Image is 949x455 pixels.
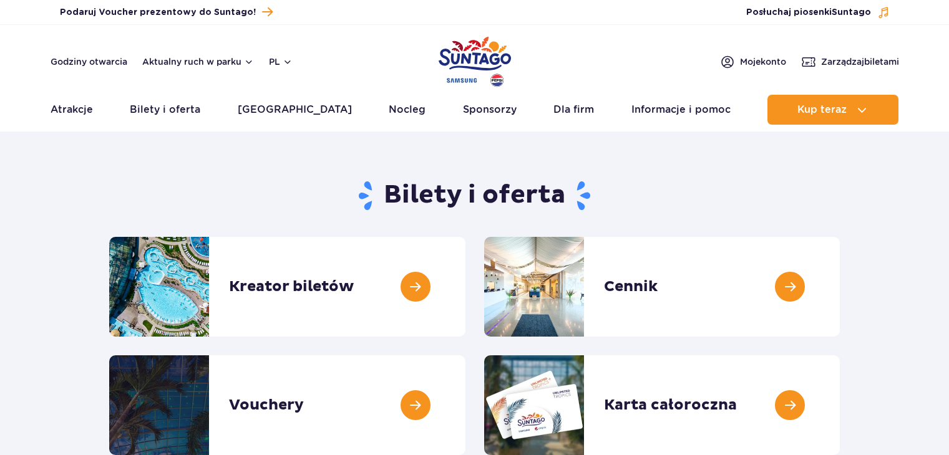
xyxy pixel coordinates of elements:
a: [GEOGRAPHIC_DATA] [238,95,352,125]
a: Dla firm [553,95,594,125]
a: Nocleg [389,95,426,125]
button: Aktualny ruch w parku [142,57,254,67]
a: Atrakcje [51,95,93,125]
a: Podaruj Voucher prezentowy do Suntago! [60,4,273,21]
span: Moje konto [740,55,786,68]
span: Suntago [832,8,871,17]
span: Podaruj Voucher prezentowy do Suntago! [60,6,256,19]
span: Zarządzaj biletami [821,55,899,68]
a: Sponsorzy [463,95,517,125]
a: Bilety i oferta [130,95,200,125]
a: Informacje i pomoc [631,95,731,125]
a: Mojekonto [720,54,786,69]
button: pl [269,55,293,68]
h1: Bilety i oferta [109,180,840,212]
a: Park of Poland [439,31,511,89]
button: Kup teraz [767,95,898,125]
button: Posłuchaj piosenkiSuntago [746,6,890,19]
span: Kup teraz [797,104,847,115]
span: Posłuchaj piosenki [746,6,871,19]
a: Godziny otwarcia [51,55,127,68]
a: Zarządzajbiletami [801,54,899,69]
